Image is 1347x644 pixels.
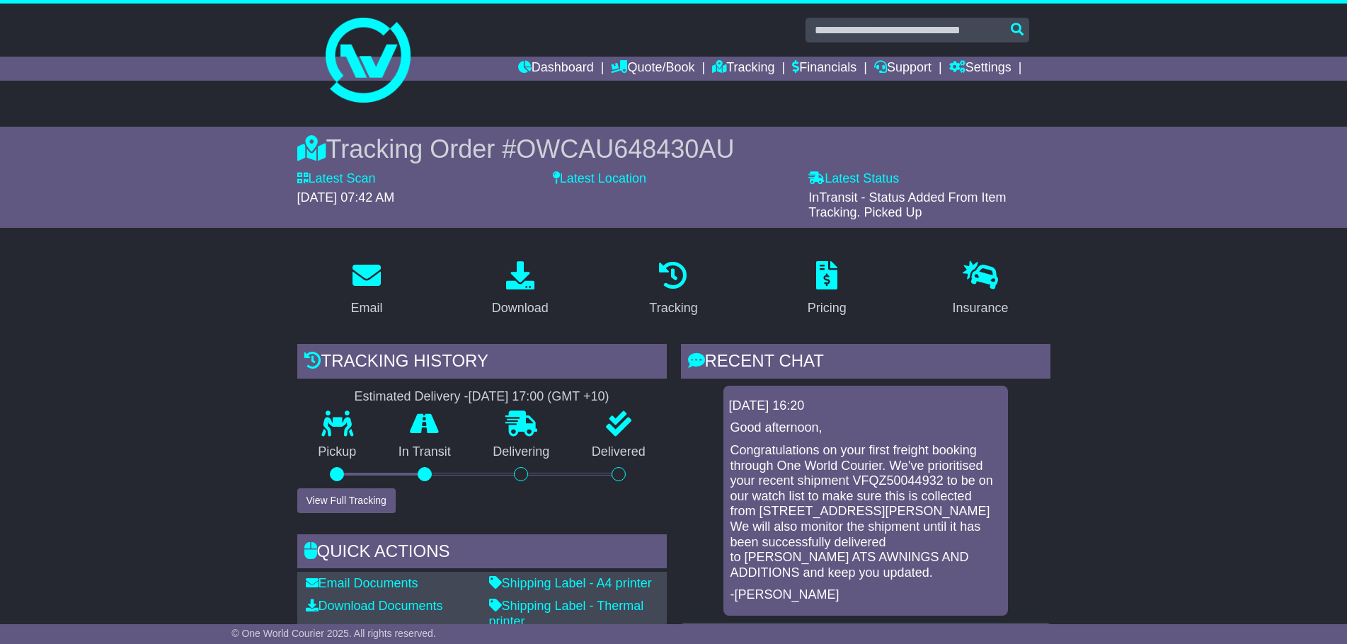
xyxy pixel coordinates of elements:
[297,534,667,573] div: Quick Actions
[798,256,856,323] a: Pricing
[489,599,644,628] a: Shipping Label - Thermal printer
[297,190,395,205] span: [DATE] 07:42 AM
[808,190,1006,220] span: InTransit - Status Added From Item Tracking. Picked Up
[681,344,1050,382] div: RECENT CHAT
[489,576,652,590] a: Shipping Label - A4 printer
[472,444,571,460] p: Delivering
[297,444,378,460] p: Pickup
[944,256,1018,323] a: Insurance
[306,599,443,613] a: Download Documents
[712,57,774,81] a: Tracking
[469,389,609,405] div: [DATE] 17:00 (GMT +10)
[492,299,549,318] div: Download
[518,57,594,81] a: Dashboard
[306,576,418,590] a: Email Documents
[297,389,667,405] div: Estimated Delivery -
[730,420,1001,436] p: Good afternoon,
[808,299,847,318] div: Pricing
[553,171,646,187] label: Latest Location
[377,444,472,460] p: In Transit
[640,256,706,323] a: Tracking
[483,256,558,323] a: Download
[231,628,436,639] span: © One World Courier 2025. All rights reserved.
[792,57,856,81] a: Financials
[649,299,697,318] div: Tracking
[516,134,734,163] span: OWCAU648430AU
[729,398,1002,414] div: [DATE] 16:20
[297,344,667,382] div: Tracking history
[953,299,1009,318] div: Insurance
[730,443,1001,580] p: Congratulations on your first freight booking through One World Courier. We've prioritised your r...
[730,587,1001,603] p: -[PERSON_NAME]
[297,171,376,187] label: Latest Scan
[611,57,694,81] a: Quote/Book
[350,299,382,318] div: Email
[949,57,1011,81] a: Settings
[297,488,396,513] button: View Full Tracking
[341,256,391,323] a: Email
[297,134,1050,164] div: Tracking Order #
[571,444,667,460] p: Delivered
[808,171,899,187] label: Latest Status
[874,57,932,81] a: Support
